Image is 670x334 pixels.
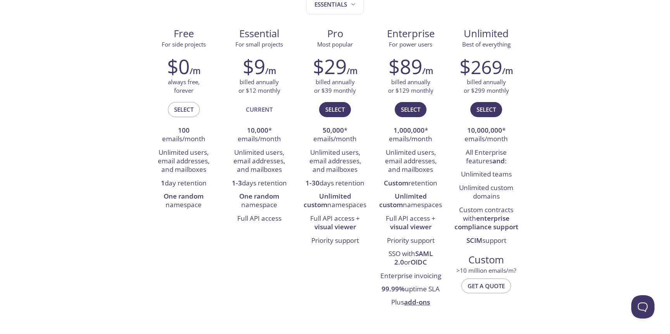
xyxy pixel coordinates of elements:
[395,102,427,117] button: Select
[492,156,505,165] strong: and
[379,247,443,270] li: SSO with or
[464,78,509,95] p: billed annually or $299 monthly
[325,104,345,114] span: Select
[303,234,367,247] li: Priority support
[411,258,427,267] strong: OIDC
[389,55,422,78] h2: $89
[228,27,291,40] span: Essential
[162,40,206,48] span: For side projects
[454,146,518,168] li: All Enterprise features :
[247,126,268,135] strong: 10,000
[461,279,511,293] button: Get a quote
[313,55,347,78] h2: $29
[389,40,432,48] span: For power users
[454,234,518,247] li: support
[161,178,165,187] strong: 1
[314,78,356,95] p: billed annually or $39 monthly
[303,190,367,212] li: namespaces
[464,27,509,40] span: Unlimited
[382,284,405,293] strong: 99.99%
[379,124,443,146] li: * emails/month
[239,192,279,201] strong: One random
[455,253,518,267] span: Custom
[190,64,200,78] h6: /m
[303,124,367,146] li: * emails/month
[167,55,190,78] h2: $0
[394,126,425,135] strong: 1,000,000
[227,146,291,177] li: Unlimited users, email addresses, and mailboxes
[379,283,443,296] li: uptime SLA
[227,190,291,212] li: namespace
[303,212,367,234] li: Full API access +
[379,296,443,310] li: Plus
[265,64,276,78] h6: /m
[174,104,193,114] span: Select
[303,146,367,177] li: Unlimited users, email addresses, and mailboxes
[454,168,518,181] li: Unlimited teams
[314,222,356,231] strong: visual viewer
[347,64,357,78] h6: /m
[379,234,443,247] li: Priority support
[317,40,353,48] span: Most popular
[168,102,200,117] button: Select
[631,295,654,318] iframe: Help Scout Beacon - Open
[456,267,516,274] span: > 10 million emails/m?
[422,64,433,78] h6: /m
[152,177,216,190] li: day retention
[303,27,366,40] span: Pro
[470,102,502,117] button: Select
[323,126,344,135] strong: 50,000
[401,104,420,114] span: Select
[379,270,443,283] li: Enterprise invoicing
[462,40,511,48] span: Best of everything
[379,192,427,209] strong: Unlimited custom
[152,190,216,212] li: namespace
[466,236,482,245] strong: SCIM
[152,124,216,146] li: emails/month
[227,124,291,146] li: * emails/month
[243,55,265,78] h2: $9
[454,124,518,146] li: * emails/month
[467,126,502,135] strong: 10,000,000
[379,177,443,190] li: retention
[502,64,513,78] h6: /m
[227,212,291,225] li: Full API access
[459,55,502,78] h2: $
[454,214,518,231] strong: enterprise compliance support
[379,146,443,177] li: Unlimited users, email addresses, and mailboxes
[404,298,430,306] a: add-ons
[164,192,204,201] strong: One random
[238,78,280,95] p: billed annually or $12 monthly
[319,102,351,117] button: Select
[232,178,242,187] strong: 1-3
[390,222,432,231] strong: visual viewer
[471,54,502,80] span: 269
[379,212,443,234] li: Full API access +
[306,178,319,187] strong: 1-30
[303,177,367,190] li: days retention
[379,27,442,40] span: Enterprise
[168,78,200,95] p: always free, forever
[304,192,351,209] strong: Unlimited custom
[152,146,216,177] li: Unlimited users, email addresses, and mailboxes
[388,78,433,95] p: billed annually or $129 monthly
[454,182,518,204] li: Unlimited custom domains
[379,190,443,212] li: namespaces
[454,204,518,234] li: Custom contracts with
[178,126,190,135] strong: 100
[477,104,496,114] span: Select
[384,178,408,187] strong: Custom
[468,281,505,291] span: Get a quote
[152,27,215,40] span: Free
[235,40,283,48] span: For small projects
[227,177,291,190] li: days retention
[394,249,433,267] strong: SAML 2.0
